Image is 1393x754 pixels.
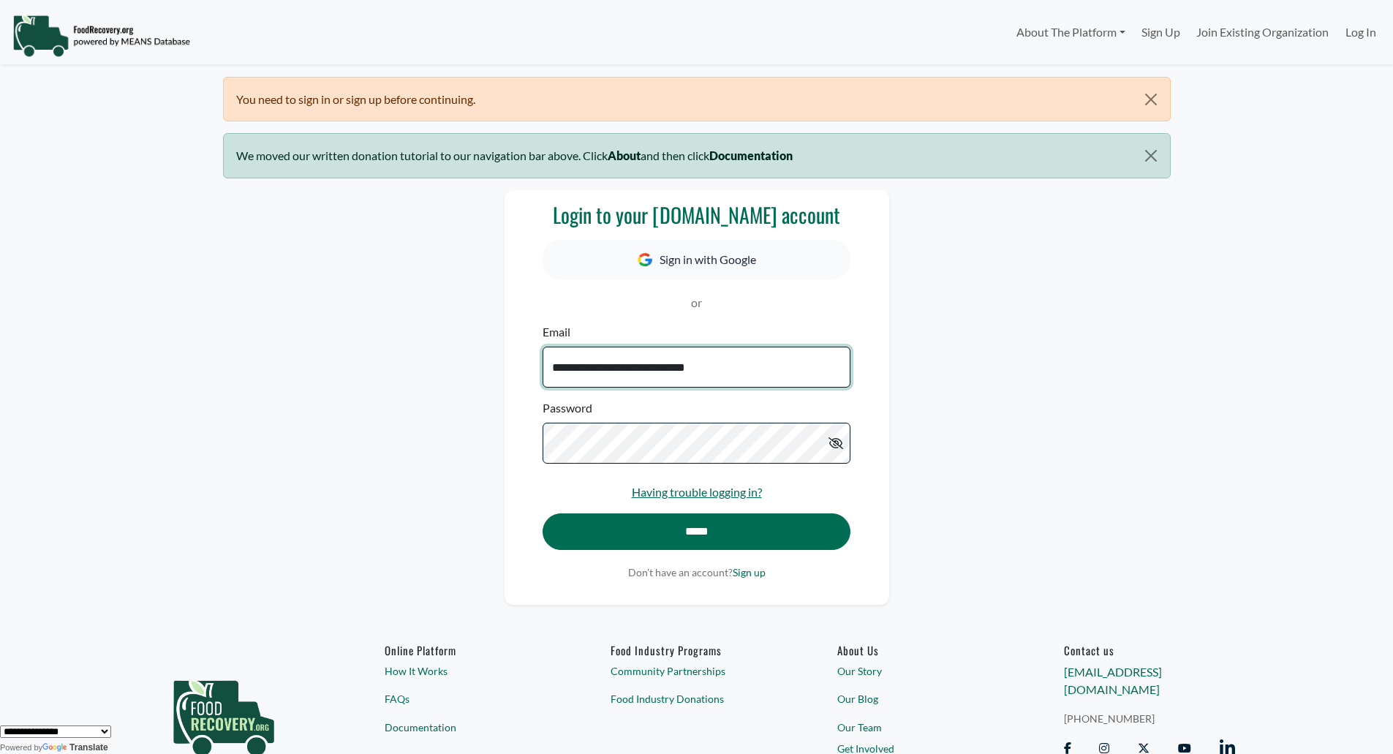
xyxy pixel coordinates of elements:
[1188,18,1337,47] a: Join Existing Organization
[42,743,69,753] img: Google Translate
[638,253,652,267] img: Google Icon
[837,691,1008,706] a: Our Blog
[1064,665,1162,696] a: [EMAIL_ADDRESS][DOMAIN_NAME]
[543,399,592,417] label: Password
[608,148,641,162] b: About
[543,203,850,227] h3: Login to your [DOMAIN_NAME] account
[611,691,782,706] a: Food Industry Donations
[611,644,782,657] h6: Food Industry Programs
[385,663,556,679] a: How It Works
[12,14,190,58] img: NavigationLogo_FoodRecovery-91c16205cd0af1ed486a0f1a7774a6544ea792ac00100771e7dd3ec7c0e58e41.png
[837,720,1008,735] a: Our Team
[837,644,1008,657] a: About Us
[385,644,556,657] h6: Online Platform
[1064,644,1235,657] h6: Contact us
[733,566,766,578] a: Sign up
[223,133,1171,178] div: We moved our written donation tutorial to our navigation bar above. Click and then click
[385,720,556,735] a: Documentation
[543,240,850,279] button: Sign in with Google
[42,742,108,753] a: Translate
[1133,18,1188,47] a: Sign Up
[385,691,556,706] a: FAQs
[223,77,1171,121] div: You need to sign in or sign up before continuing.
[1132,78,1169,121] button: Close
[632,485,762,499] a: Having trouble logging in?
[543,294,850,312] p: or
[1337,18,1384,47] a: Log In
[611,663,782,679] a: Community Partnerships
[1132,134,1169,178] button: Close
[1064,711,1235,726] a: [PHONE_NUMBER]
[543,565,850,580] p: Don't have an account?
[837,663,1008,679] a: Our Story
[709,148,793,162] b: Documentation
[543,323,570,341] label: Email
[1008,18,1133,47] a: About The Platform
